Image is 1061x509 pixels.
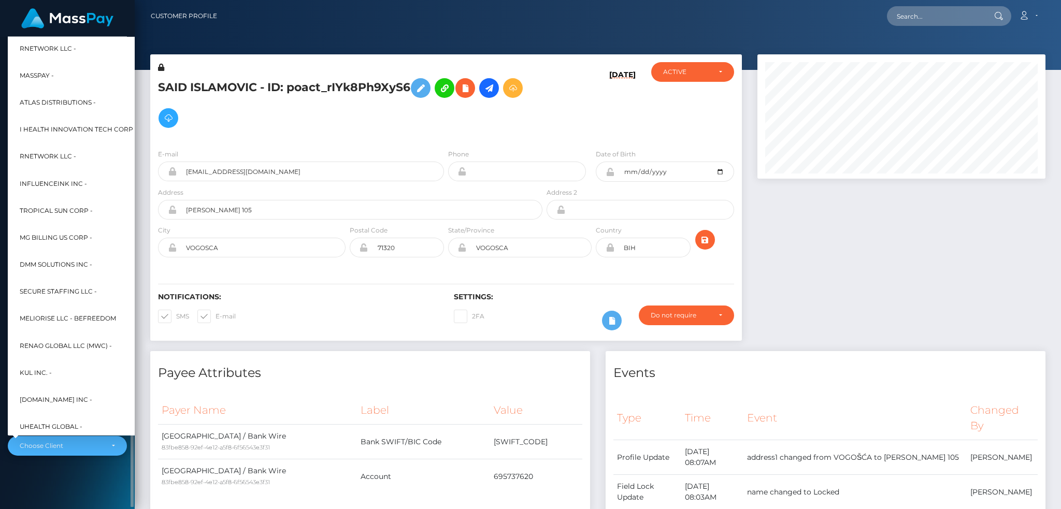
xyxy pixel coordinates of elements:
label: E-mail [158,150,178,159]
h4: Events [613,364,1038,382]
td: 695737620 [490,459,582,494]
h6: Settings: [454,293,734,301]
th: Value [490,396,582,425]
span: InfluenceInk Inc - [20,177,87,191]
small: 83fbe858-92ef-4e12-a5f8-6f56543e3f31 [162,478,270,486]
th: Changed By [967,396,1038,440]
th: Time [681,396,743,440]
h6: [DATE] [609,70,636,137]
td: [PERSON_NAME] [967,440,1038,475]
td: [SWIFT_CODE] [490,425,582,459]
label: Phone [448,150,469,159]
span: UHealth Global - [20,420,82,433]
div: Do not require [651,311,710,319]
td: Account [357,459,490,494]
span: Meliorise LLC - BEfreedom [20,312,116,326]
small: 83fbe858-92ef-4e12-a5f8-6f56543e3f31 [162,444,270,451]
label: Date of Birth [596,150,636,159]
td: [GEOGRAPHIC_DATA] / Bank Wire [158,459,357,494]
label: Address [158,188,183,197]
div: Choose Client [20,442,103,450]
h4: Payee Attributes [158,364,582,382]
span: RNetwork LLC - [20,42,76,55]
th: Type [613,396,681,440]
a: Initiate Payout [479,78,499,98]
div: ACTIVE [663,68,710,76]
label: 2FA [454,310,484,323]
td: [GEOGRAPHIC_DATA] / Bank Wire [158,425,357,459]
span: Renao Global LLC (MWC) - [20,339,112,353]
label: City [158,226,170,235]
input: Search... [887,6,984,26]
label: SMS [158,310,189,323]
label: Address 2 [547,188,577,197]
span: Kul Inc. - [20,366,52,380]
a: Customer Profile [151,5,217,27]
label: E-mail [197,310,236,323]
th: Payer Name [158,396,357,425]
h6: Notifications: [158,293,438,301]
button: ACTIVE [651,62,734,82]
span: MG Billing US Corp - [20,231,92,244]
th: Label [357,396,490,425]
span: Atlas Distributions - [20,96,96,109]
th: Event [743,396,967,440]
button: Choose Client [8,436,127,456]
span: MassPay - [20,69,54,82]
button: Do not require [639,306,734,325]
td: [DATE] 08:07AM [681,440,743,475]
span: [DOMAIN_NAME] INC - [20,393,92,406]
td: Profile Update [613,440,681,475]
span: I HEALTH INNOVATION TECH CORP - [20,123,137,136]
span: DMM Solutions Inc - [20,258,92,271]
span: Tropical Sun Corp - [20,204,93,217]
label: State/Province [448,226,494,235]
span: Secure Staffing LLC - [20,285,97,299]
td: address1 changed from VOGOŠĆA to [PERSON_NAME] 105 [743,440,967,475]
span: rNetwork LLC - [20,150,76,164]
img: MassPay Logo [21,8,113,28]
td: Bank SWIFT/BIC Code [357,425,490,459]
label: Postal Code [350,226,388,235]
label: Country [596,226,622,235]
h5: SAID ISLAMOVIC - ID: poact_rIYk8Ph9XyS6 [158,73,537,133]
